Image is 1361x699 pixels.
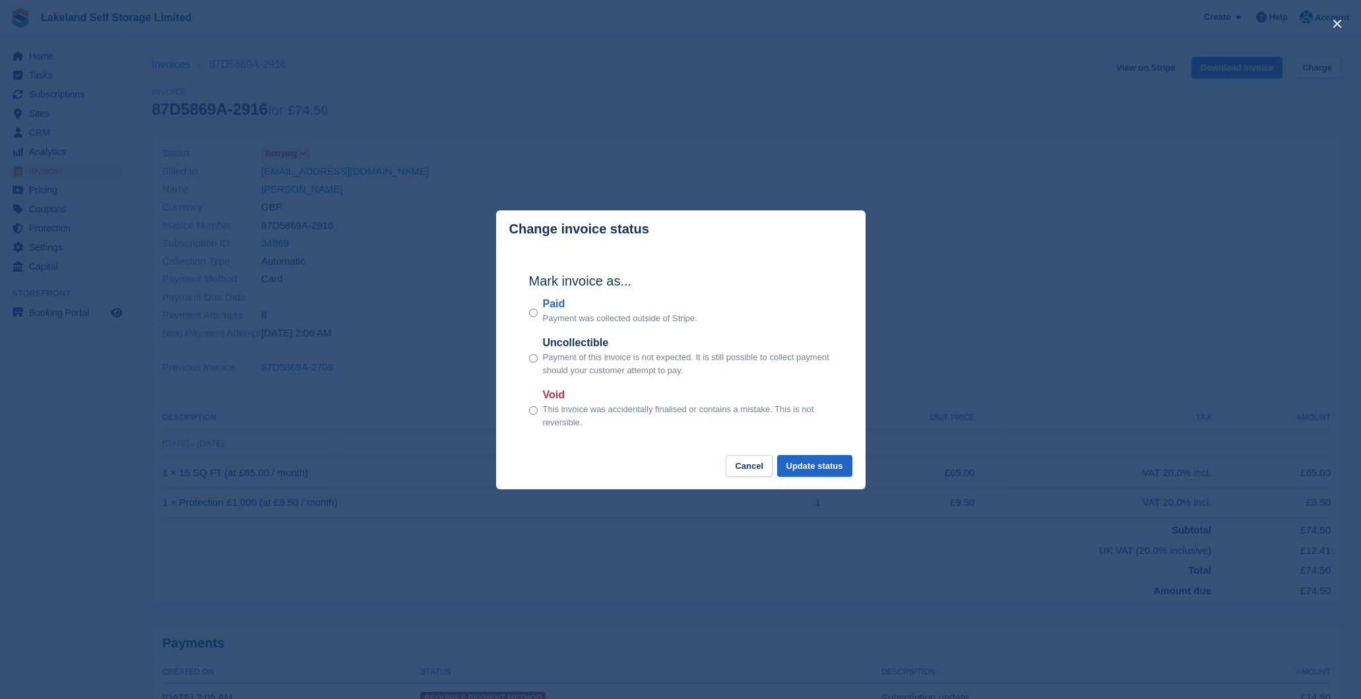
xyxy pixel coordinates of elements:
p: Change invoice status [509,222,649,237]
button: Update status [777,455,852,477]
button: Cancel [726,455,773,477]
p: Payment of this invoice is not expected. It is still possible to collect payment should your cust... [543,351,833,377]
h2: Mark invoice as... [529,271,833,291]
label: Paid [543,296,697,312]
p: Payment was collected outside of Stripe. [543,312,697,325]
button: close [1327,13,1348,34]
label: Void [543,387,833,403]
label: Uncollectible [543,335,833,351]
p: This invoice was accidentally finalised or contains a mistake. This is not reversible. [543,403,833,429]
